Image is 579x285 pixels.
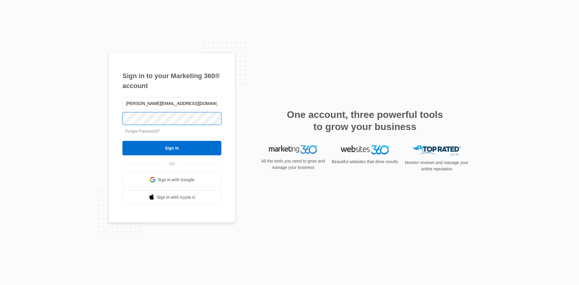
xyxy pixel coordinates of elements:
p: Beautiful websites that drive results [331,159,399,165]
span: Sign in with Apple Id [157,194,195,201]
a: Sign in with Google [122,173,221,187]
span: OR [165,161,179,167]
img: Marketing 360 [269,145,317,154]
h1: Sign in to your Marketing 360® account [122,71,221,91]
p: All the tools you need to grow and manage your business [259,158,327,171]
h2: One account, three powerful tools to grow your business [285,109,445,133]
span: Sign in with Google [158,177,195,183]
input: Email [122,97,221,110]
a: Sign in with Apple Id [122,190,221,204]
a: Forgot Password? [125,129,160,134]
img: Top Rated Local [413,145,461,155]
p: Monitor reviews and manage your online reputation [403,160,470,172]
img: Websites 360 [341,145,389,154]
input: Sign In [122,141,221,155]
